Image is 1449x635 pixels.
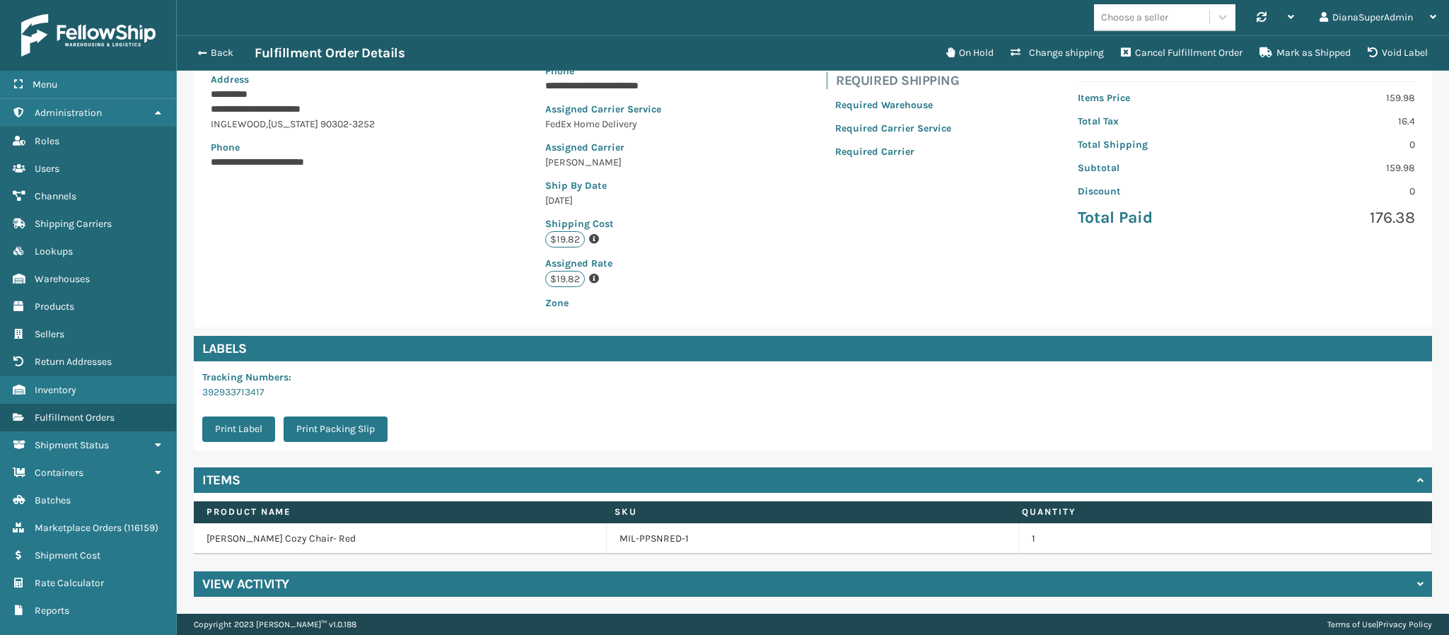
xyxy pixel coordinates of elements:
button: Print Label [202,416,275,442]
span: Shipping Carriers [35,218,112,230]
span: 90302-3252 [320,118,375,130]
p: 0 [1255,137,1415,152]
span: Batches [35,494,71,506]
span: ( 116159 ) [124,522,158,534]
i: On Hold [946,47,955,57]
p: Total Paid [1078,207,1238,228]
span: Menu [33,78,57,91]
img: logo [21,14,156,57]
span: , [266,118,268,130]
p: Assigned Carrier Service [545,102,709,117]
span: Containers [35,467,83,479]
span: Sellers [35,328,64,340]
span: Tracking Numbers : [202,371,291,383]
p: Assigned Carrier [545,140,709,155]
button: Cancel Fulfillment Order [1112,39,1251,67]
p: 159.98 [1255,161,1415,175]
p: [PERSON_NAME] [545,155,709,170]
p: Ship By Date [545,178,709,193]
h4: View Activity [202,576,289,593]
p: Total Tax [1078,114,1238,129]
p: $19.82 [545,231,585,247]
a: Terms of Use [1327,619,1376,629]
span: Users [35,163,59,175]
span: INGLEWOOD [211,118,266,130]
p: Phone [211,140,419,155]
p: Required Carrier [835,144,951,159]
span: Marketplace Orders [35,522,122,534]
label: Quantity [1022,506,1404,518]
button: On Hold [938,39,1002,67]
p: 16.4 [1255,114,1415,129]
button: Print Packing Slip [284,416,388,442]
p: Discount [1078,184,1238,199]
p: FedEx Home Delivery [545,117,709,132]
span: Address [211,74,249,86]
span: Inventory [35,384,76,396]
h4: Labels [194,336,1432,361]
p: Phone [545,64,709,78]
p: 159.98 [1255,91,1415,105]
p: Subtotal [1078,161,1238,175]
span: Rate Calculator [35,577,104,589]
p: Copyright 2023 [PERSON_NAME]™ v 1.0.188 [194,614,356,635]
button: Change shipping [1002,39,1112,67]
span: Roles [35,135,59,147]
span: Administration [35,107,102,119]
i: Change shipping [1011,47,1020,57]
p: $19.82 [545,271,585,287]
div: | [1327,614,1432,635]
span: Return Addresses [35,356,112,368]
button: Mark as Shipped [1251,39,1359,67]
span: Reports [35,605,69,617]
span: [US_STATE] [268,118,318,130]
div: Choose a seller [1101,10,1168,25]
p: 176.38 [1255,207,1415,228]
a: MIL-PPSNRED-1 [619,532,689,546]
p: Zone [545,296,709,310]
h4: Items [202,472,240,489]
span: Warehouses [35,273,90,285]
i: VOIDLABEL [1368,47,1378,57]
span: Shipment Cost [35,549,100,561]
p: Items Price [1078,91,1238,105]
i: Cancel Fulfillment Order [1121,47,1131,57]
p: Required Warehouse [835,98,951,112]
p: [DATE] [545,193,709,208]
p: Required Carrier Service [835,121,951,136]
a: Privacy Policy [1378,619,1432,629]
h4: Required Shipping [836,72,960,89]
p: 0 [1255,184,1415,199]
p: Assigned Rate [545,256,709,271]
span: Products [35,301,74,313]
label: SKU [615,506,996,518]
i: Mark as Shipped [1259,47,1272,57]
span: Lookups [35,245,73,257]
label: Product Name [206,506,588,518]
span: Channels [35,190,76,202]
button: Void Label [1359,39,1436,67]
td: [PERSON_NAME] Cozy Chair- Red [194,523,607,554]
a: 392933713417 [202,386,264,398]
span: Shipment Status [35,439,109,451]
p: Shipping Cost [545,216,709,231]
button: Back [190,47,255,59]
h3: Fulfillment Order Details [255,45,405,62]
span: Fulfillment Orders [35,412,115,424]
td: 1 [1019,523,1432,554]
p: Total Shipping [1078,137,1238,152]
